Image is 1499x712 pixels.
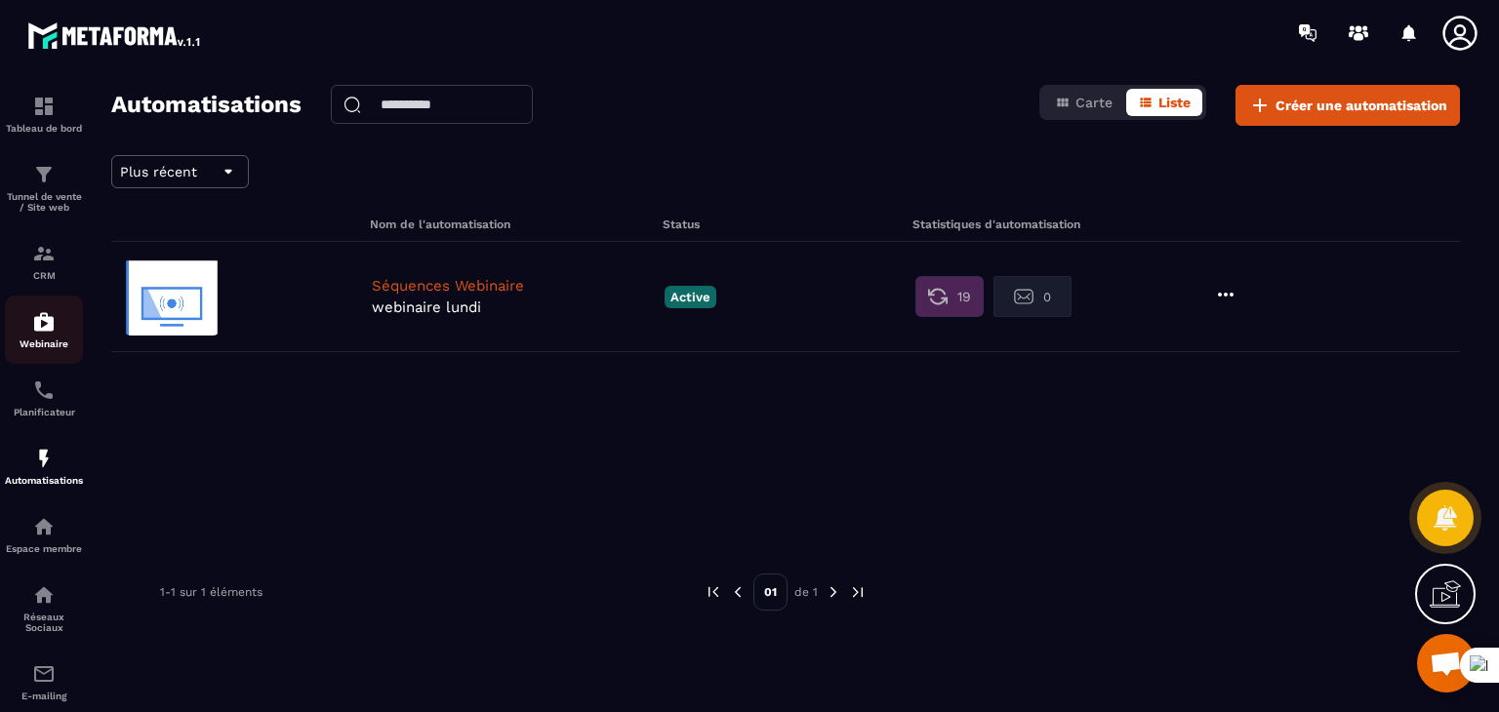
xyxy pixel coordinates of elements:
[5,543,83,554] p: Espace membre
[5,475,83,486] p: Automatisations
[5,432,83,500] a: automationsautomationsAutomatisations
[915,276,984,317] button: 19
[729,583,747,601] img: prev
[794,584,818,600] p: de 1
[111,85,302,126] h2: Automatisations
[27,18,203,53] img: logo
[5,612,83,633] p: Réseaux Sociaux
[1236,85,1460,126] button: Créer une automatisation
[32,515,56,538] img: automations
[370,218,658,231] h6: Nom de l'automatisation
[32,662,56,686] img: email
[5,338,83,349] p: Webinaire
[5,407,83,417] p: Planificateur
[32,163,56,186] img: formation
[32,447,56,470] img: automations
[32,242,56,265] img: formation
[32,378,56,402] img: scheduler
[32,310,56,334] img: automations
[753,574,788,611] p: 01
[705,583,722,601] img: prev
[1276,96,1447,115] span: Créer une automatisation
[5,296,83,364] a: automationsautomationsWebinaire
[993,276,1072,317] button: 0
[5,270,83,281] p: CRM
[1417,634,1476,692] a: Ouvrir le chat
[5,227,83,296] a: formationformationCRM
[123,257,221,336] img: automation-background
[32,583,56,607] img: social-network
[5,569,83,648] a: social-networksocial-networkRéseaux Sociaux
[5,123,83,134] p: Tableau de bord
[5,691,83,701] p: E-mailing
[1043,89,1124,116] button: Carte
[372,277,655,295] p: Séquences Webinaire
[825,583,842,601] img: next
[5,80,83,148] a: formationformationTableau de bord
[5,364,83,432] a: schedulerschedulerPlanificateur
[32,95,56,118] img: formation
[1043,290,1051,304] span: 0
[663,218,908,231] h6: Status
[957,287,971,306] span: 19
[928,287,948,306] img: first stat
[5,191,83,213] p: Tunnel de vente / Site web
[1126,89,1202,116] button: Liste
[1014,287,1033,306] img: second stat
[1075,95,1113,110] span: Carte
[120,164,197,179] span: Plus récent
[5,500,83,569] a: automationsautomationsEspace membre
[849,583,867,601] img: next
[160,585,263,599] p: 1-1 sur 1 éléments
[912,218,1157,231] h6: Statistiques d'automatisation
[1158,95,1191,110] span: Liste
[372,298,655,316] p: webinaire lundi
[5,148,83,227] a: formationformationTunnel de vente / Site web
[665,286,716,308] p: Active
